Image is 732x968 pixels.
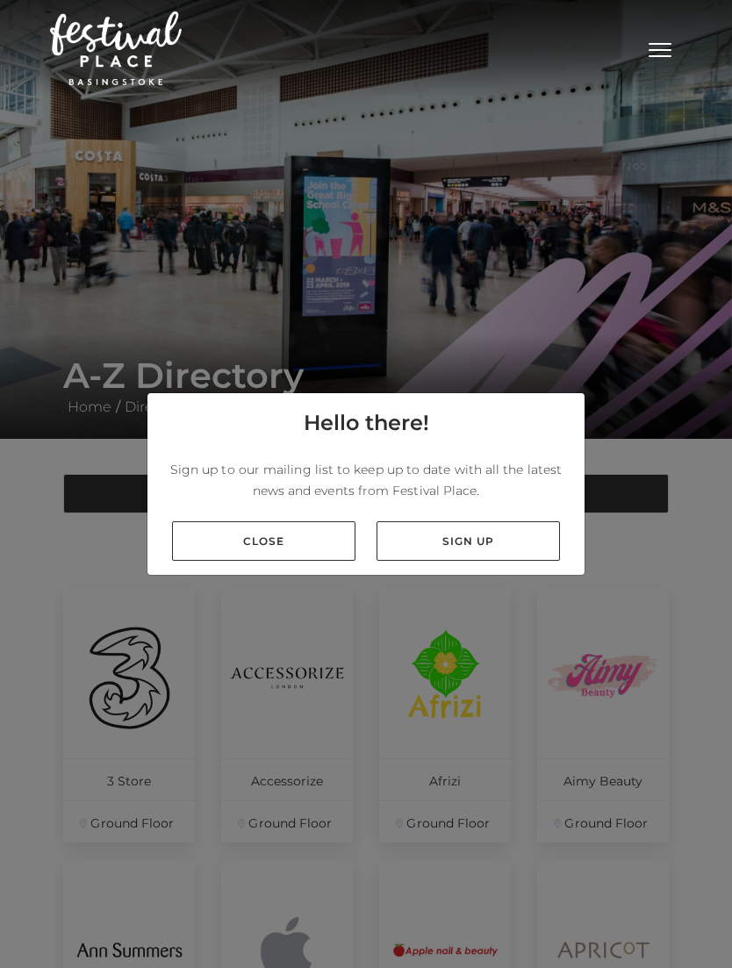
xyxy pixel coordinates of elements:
h4: Hello there! [304,407,429,439]
img: Festival Place Logo [50,11,182,85]
button: Toggle navigation [638,35,682,61]
p: Sign up to our mailing list to keep up to date with all the latest news and events from Festival ... [161,459,571,501]
a: Close [172,521,355,561]
a: Sign up [377,521,560,561]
